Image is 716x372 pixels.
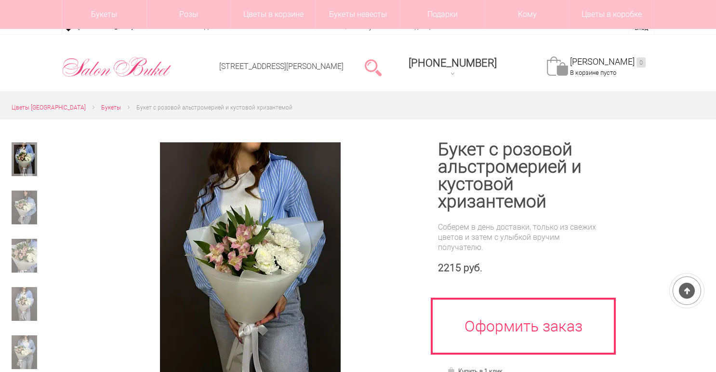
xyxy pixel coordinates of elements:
a: Цветы [GEOGRAPHIC_DATA] [12,103,86,113]
span: Букет с розовой альстромерией и кустовой хризантемой [136,104,292,111]
span: Цветы [GEOGRAPHIC_DATA] [12,104,86,111]
img: Цветы Нижний Новгород [62,55,172,80]
a: Букеты [101,103,121,113]
ins: 0 [636,57,646,68]
div: Соберем в день доставки, только из свежих цветов и затем с улыбкой вручим получателю. [438,222,604,252]
span: [PHONE_NUMBER] [409,57,497,69]
h1: Букет с розовой альстромерией и кустовой хризантемой [438,141,604,210]
div: 2215 руб. [438,262,604,274]
a: Оформить заказ [431,298,616,355]
a: [STREET_ADDRESS][PERSON_NAME] [219,62,344,71]
a: [PERSON_NAME] [570,56,646,68]
span: В корзине пусто [570,69,616,76]
a: [PHONE_NUMBER] [403,54,503,81]
span: Букеты [101,104,121,111]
